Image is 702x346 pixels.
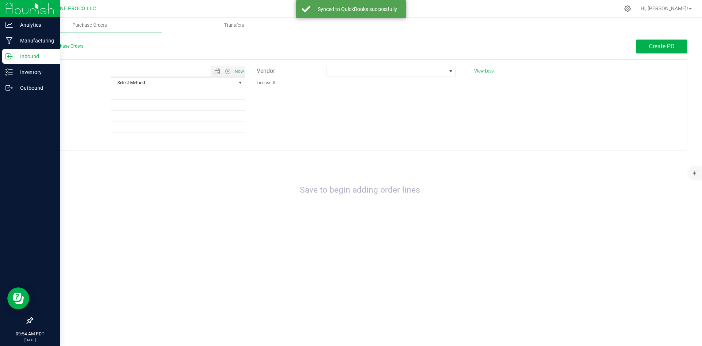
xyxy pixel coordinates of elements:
inline-svg: Manufacturing [5,37,13,44]
inline-svg: Inventory [5,68,13,76]
span: Create PO [649,43,675,50]
p: Manufacturing [13,36,57,45]
span: Transfers [214,22,254,29]
inline-svg: Outbound [5,84,13,92]
span: Hi, [PERSON_NAME]! [641,5,688,11]
p: Analytics [13,21,57,29]
a: Transfers [162,18,306,33]
p: [DATE] [3,337,57,343]
inline-svg: Analytics [5,21,13,29]
p: Inventory [13,68,57,77]
inline-svg: Inbound [5,53,13,60]
span: DUNE PROCO LLC [53,5,96,12]
button: Create PO [636,40,687,53]
span: select [236,78,245,88]
span: Open the time view [221,68,234,74]
span: Open the date view [211,68,223,74]
a: View Less [474,68,494,74]
p: Outbound [13,83,57,92]
span: Set Current date [233,66,245,77]
label: License # [257,77,275,88]
a: Purchase Orders [18,18,162,33]
p: 09:54 AM PDT [3,331,57,337]
label: Vendor [257,66,275,77]
span: Select Method [111,78,236,88]
span: Save to begin adding order lines [300,185,420,195]
span: Purchase Orders [63,22,117,29]
iframe: Resource center [7,287,29,309]
div: Manage settings [623,5,632,12]
div: Synced to QuickBooks successfully [314,5,400,13]
p: Inbound [13,52,57,61]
